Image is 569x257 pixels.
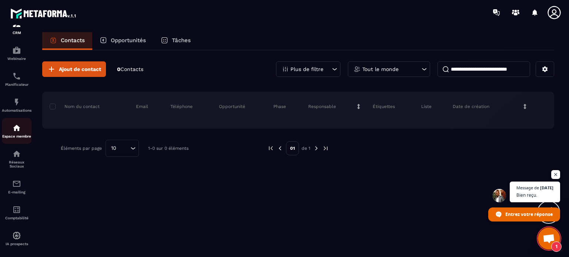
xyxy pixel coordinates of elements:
[12,179,21,188] img: email
[12,231,21,240] img: automations
[2,40,31,66] a: automationsautomationsWebinaire
[92,32,153,50] a: Opportunités
[12,149,21,158] img: social-network
[2,92,31,118] a: automationsautomationsAutomatisations
[322,145,329,152] img: next
[50,104,100,109] p: Nom du contact
[2,200,31,226] a: accountantaccountantComptabilité
[2,174,31,200] a: emailemailE-mailing
[153,32,198,50] a: Tâches
[516,192,553,199] span: Bien reçu.
[170,104,193,109] p: Téléphone
[219,104,245,109] p: Opportunité
[117,66,143,73] p: 0
[540,186,553,190] span: [DATE]
[453,104,489,109] p: Date de création
[2,216,31,220] p: Comptabilité
[10,7,77,20] img: logo
[421,104,432,109] p: Liste
[172,37,191,44] p: Tâches
[302,145,310,151] p: de 1
[551,241,562,252] span: 1
[308,104,336,109] p: Responsable
[148,146,189,151] p: 1-0 sur 0 éléments
[2,144,31,174] a: social-networksocial-networkRéseaux Sociaux
[290,67,323,72] p: Plus de filtre
[119,144,129,152] input: Search for option
[2,160,31,168] p: Réseaux Sociaux
[12,124,21,132] img: automations
[111,37,146,44] p: Opportunités
[516,186,539,190] span: Message de
[2,134,31,138] p: Espace membre
[12,46,21,55] img: automations
[42,32,92,50] a: Contacts
[277,145,283,152] img: prev
[2,190,31,194] p: E-mailing
[2,57,31,61] p: Webinaire
[373,104,395,109] p: Étiquettes
[362,67,399,72] p: Tout le monde
[12,205,21,214] img: accountant
[42,61,106,77] button: Ajout de contact
[273,104,286,109] p: Phase
[12,98,21,106] img: automations
[286,141,299,155] p: 01
[2,66,31,92] a: schedulerschedulerPlanificateur
[61,146,102,151] p: Éléments par page
[59,65,101,73] span: Ajout de contact
[538,227,560,250] div: Ouvrir le chat
[2,242,31,246] p: IA prospects
[2,118,31,144] a: automationsautomationsEspace membre
[2,82,31,87] p: Planificateur
[2,14,31,40] a: formationformationCRM
[2,108,31,112] p: Automatisations
[505,208,553,221] span: Entrez votre réponse
[12,72,21,81] img: scheduler
[313,145,320,152] img: next
[61,37,85,44] p: Contacts
[136,104,148,109] p: Email
[267,145,274,152] img: prev
[120,66,143,72] span: Contacts
[106,140,139,157] div: Search for option
[2,31,31,35] p: CRM
[109,144,119,152] span: 10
